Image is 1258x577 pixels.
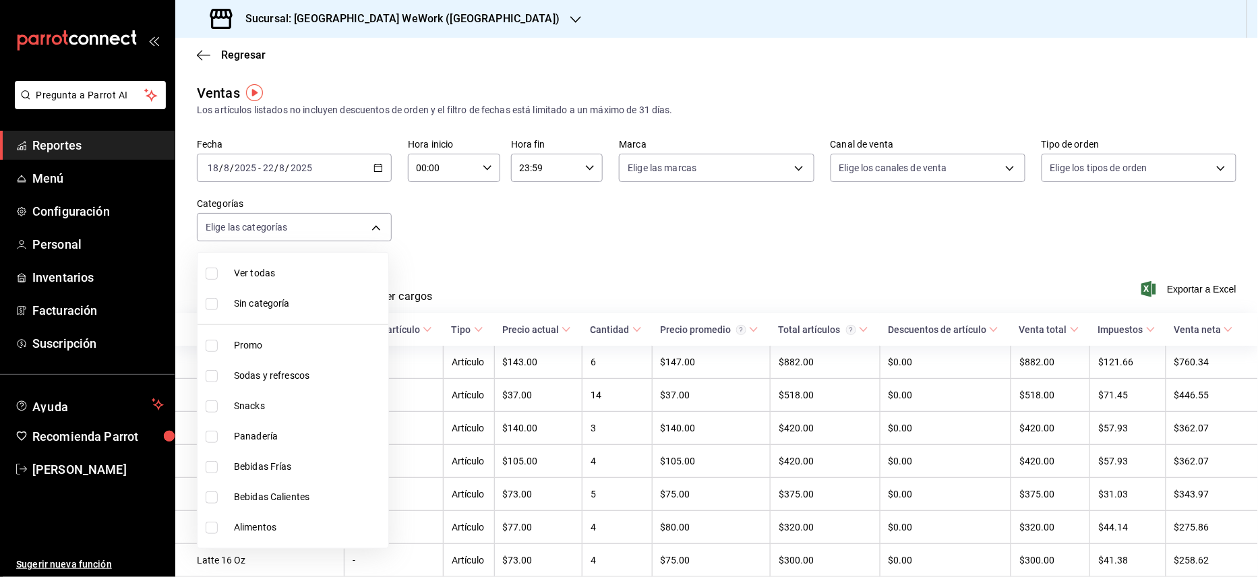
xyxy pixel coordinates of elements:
[234,490,383,504] span: Bebidas Calientes
[234,297,383,311] span: Sin categoría
[246,84,263,101] img: Tooltip marker
[234,338,383,353] span: Promo
[234,520,383,535] span: Alimentos
[234,369,383,383] span: Sodas y refrescos
[234,266,383,280] span: Ver todas
[234,399,383,413] span: Snacks
[234,429,383,444] span: Panadería
[234,460,383,474] span: Bebidas Frías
